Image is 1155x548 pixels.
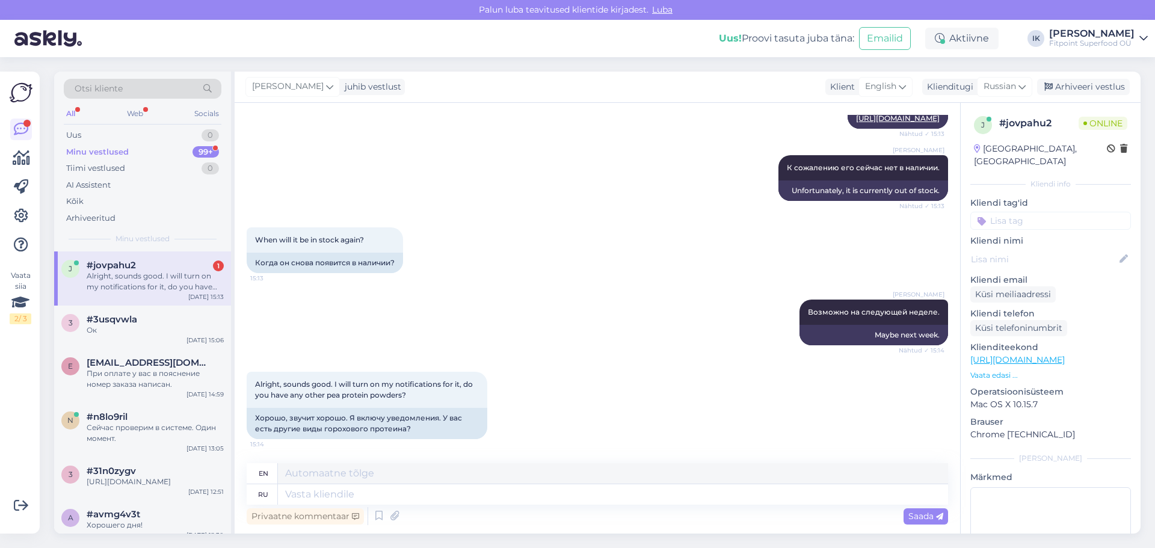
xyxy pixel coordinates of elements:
[970,386,1131,398] p: Operatsioonisüsteem
[69,318,73,327] span: 3
[66,162,125,174] div: Tiimi vestlused
[247,508,364,525] div: Privaatne kommentaar
[186,390,224,399] div: [DATE] 14:59
[202,162,219,174] div: 0
[255,380,475,399] span: Alright, sounds good. I will turn on my notifications for it, do you have any other pea protein p...
[87,325,224,336] div: Ок
[186,531,224,540] div: [DATE] 12:30
[970,286,1056,303] div: Küsi meiliaadressi
[970,370,1131,381] p: Vaata edasi ...
[970,274,1131,286] p: Kliendi email
[68,362,73,371] span: e
[10,313,31,324] div: 2 / 3
[259,463,268,484] div: en
[970,235,1131,247] p: Kliendi nimi
[908,511,943,522] span: Saada
[778,180,948,201] div: Unfortunately, it is currently out of stock.
[999,116,1079,131] div: # jovpahu2
[856,114,940,123] a: [URL][DOMAIN_NAME]
[970,416,1131,428] p: Brauser
[250,440,295,449] span: 15:14
[925,28,999,49] div: Aktiivne
[87,368,224,390] div: При оплате у вас в пояснение номер заказа написан.
[981,120,985,129] span: j
[10,81,32,104] img: Askly Logo
[64,106,78,122] div: All
[186,336,224,345] div: [DATE] 15:06
[971,253,1117,266] input: Lisa nimi
[87,411,128,422] span: #n8lo9ril
[970,354,1065,365] a: [URL][DOMAIN_NAME]
[893,290,944,299] span: [PERSON_NAME]
[87,314,137,325] span: #3usqvwla
[808,307,940,316] span: Возможно на следующей неделе.
[899,202,944,211] span: Nähtud ✓ 15:13
[865,80,896,93] span: English
[984,80,1016,93] span: Russian
[69,470,73,479] span: 3
[250,274,295,283] span: 15:13
[87,476,224,487] div: [URL][DOMAIN_NAME]
[115,233,170,244] span: Minu vestlused
[67,416,73,425] span: n
[87,466,136,476] span: #31n0zygv
[188,487,224,496] div: [DATE] 12:51
[87,260,136,271] span: #jovpahu2
[970,453,1131,464] div: [PERSON_NAME]
[247,408,487,439] div: Хорошо, звучит хорошо. Я включу уведомления. У вас есть другие виды горохового протеина?
[787,163,940,172] span: К сожалению его сейчас нет в наличии.
[970,398,1131,411] p: Mac OS X 10.15.7
[648,4,676,15] span: Luba
[202,129,219,141] div: 0
[247,253,403,273] div: Когда он снова появится в наличии?
[970,179,1131,189] div: Kliendi info
[1049,38,1135,48] div: Fitpoint Superfood OÜ
[899,129,944,138] span: Nähtud ✓ 15:13
[66,212,115,224] div: Arhiveeritud
[899,346,944,355] span: Nähtud ✓ 15:14
[87,520,224,531] div: Хорошего дня!
[87,271,224,292] div: Alright, sounds good. I will turn on my notifications for it, do you have any other pea protein p...
[1049,29,1148,48] a: [PERSON_NAME]Fitpoint Superfood OÜ
[970,471,1131,484] p: Märkmed
[719,31,854,46] div: Proovi tasuta juba täna:
[255,235,364,244] span: When will it be in stock again?
[66,129,81,141] div: Uus
[69,264,72,273] span: j
[75,82,123,95] span: Otsi kliente
[252,80,324,93] span: [PERSON_NAME]
[799,325,948,345] div: Maybe next week.
[66,195,84,208] div: Kõik
[859,27,911,50] button: Emailid
[970,428,1131,441] p: Chrome [TECHNICAL_ID]
[192,106,221,122] div: Socials
[87,357,212,368] span: erikpetj@gmail.com
[87,509,140,520] span: #avmg4v3t
[68,513,73,522] span: a
[10,270,31,324] div: Vaata siia
[719,32,742,44] b: Uus!
[970,320,1067,336] div: Küsi telefoninumbrit
[922,81,973,93] div: Klienditugi
[1027,30,1044,47] div: IK
[125,106,146,122] div: Web
[1079,117,1127,130] span: Online
[188,292,224,301] div: [DATE] 15:13
[970,307,1131,320] p: Kliendi telefon
[66,146,129,158] div: Minu vestlused
[1049,29,1135,38] div: [PERSON_NAME]
[258,484,268,505] div: ru
[825,81,855,93] div: Klient
[970,212,1131,230] input: Lisa tag
[893,146,944,155] span: [PERSON_NAME]
[213,260,224,271] div: 1
[87,422,224,444] div: Сейчас проверим в системе. Один момент.
[340,81,401,93] div: juhib vestlust
[1037,79,1130,95] div: Arhiveeri vestlus
[192,146,219,158] div: 99+
[186,444,224,453] div: [DATE] 13:05
[974,143,1107,168] div: [GEOGRAPHIC_DATA], [GEOGRAPHIC_DATA]
[66,179,111,191] div: AI Assistent
[970,197,1131,209] p: Kliendi tag'id
[970,341,1131,354] p: Klienditeekond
